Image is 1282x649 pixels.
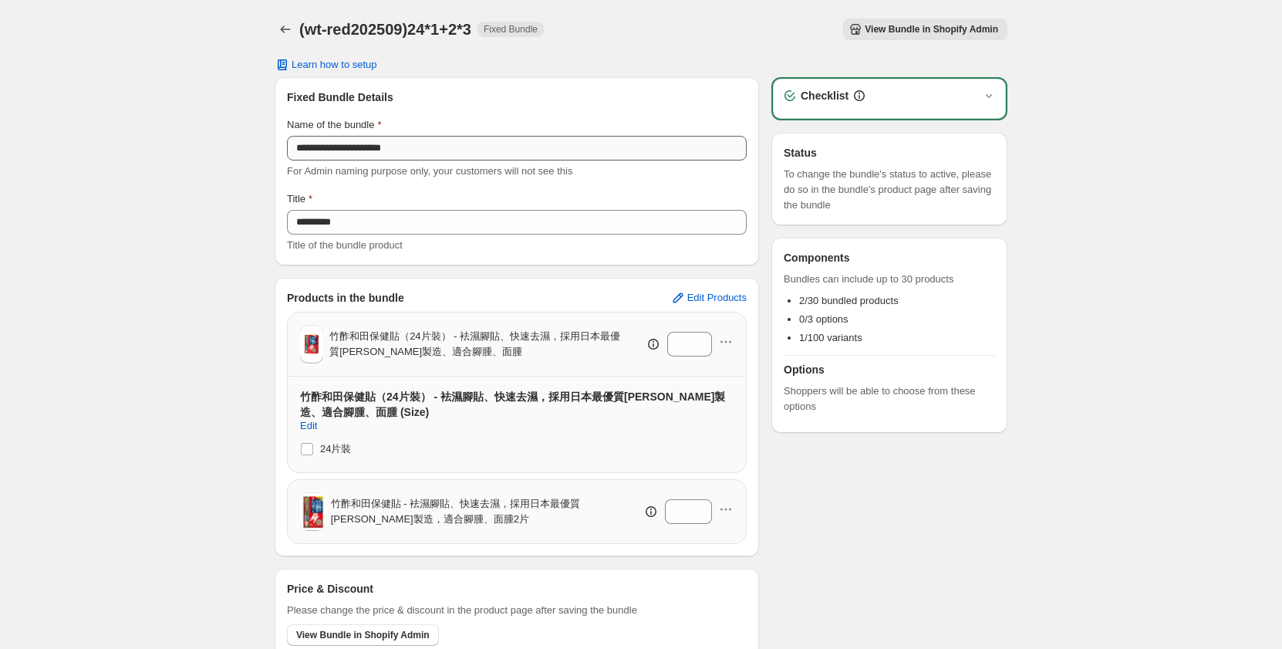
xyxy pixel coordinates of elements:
h3: Components [784,250,850,265]
h3: Checklist [801,88,848,103]
span: Please change the price & discount in the product page after saving the bundle [287,603,637,618]
img: 竹酢和田保健貼 - 袪濕腳貼、快速去濕，採用日本最優質孟宗竹製造，適合腳腫、面腫2片 [300,493,325,529]
span: For Admin naming purpose only, your customers will not see this [287,165,572,177]
h3: Price & Discount [287,581,373,597]
span: 0/3 options [799,313,848,325]
button: View Bundle in Shopify Admin [287,624,439,646]
span: Edit [300,420,317,432]
button: Back [275,19,296,40]
span: 2/30 bundled products [799,295,899,306]
span: 24片裝 [320,443,351,455]
span: Shoppers will be able to choose from these options [784,384,995,414]
label: Name of the bundle [287,117,382,133]
button: Learn how to setup [265,54,386,76]
span: 1/100 variants [799,332,862,343]
span: Title of the bundle product [287,239,403,251]
span: Bundles can include up to 30 products [784,272,995,287]
h3: Options [784,362,995,377]
span: To change the bundle's status to active, please do so in the bundle's product page after saving t... [784,167,995,213]
span: View Bundle in Shopify Admin [296,629,430,641]
h3: Fixed Bundle Details [287,90,747,105]
label: Title [287,191,312,207]
h3: Products in the bundle [287,290,404,306]
span: 竹酢和田保健貼 - 袪濕腳貼、快速去濕，採用日本最優質[PERSON_NAME]製造，適合腳腫、面腫2片 [331,496,616,527]
button: Edit Products [661,286,756,310]
button: View Bundle in Shopify Admin [843,19,1007,40]
span: Learn how to setup [292,59,377,71]
span: Fixed Bundle [484,23,538,35]
h1: (wt-red202509)24*1+2*3 [299,20,471,39]
h3: 竹酢和田保健貼（24片裝） - 袪濕腳貼、快速去濕，採用日本最優質[PERSON_NAME]製造、適合腳腫、面腫 (Size) [300,389,734,420]
img: 竹酢和田保健貼（24片裝） - 袪濕腳貼、快速去濕，採用日本最優質孟宗竹製造、適合腳腫、面腫 [300,333,323,356]
span: View Bundle in Shopify Admin [865,23,998,35]
span: 竹酢和田保健貼（24片裝） - 袪濕腳貼、快速去濕，採用日本最優質[PERSON_NAME]製造、適合腳腫、面腫 [329,329,621,360]
span: Edit Products [687,292,747,304]
h3: Status [784,145,995,161]
button: Edit [291,415,326,437]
